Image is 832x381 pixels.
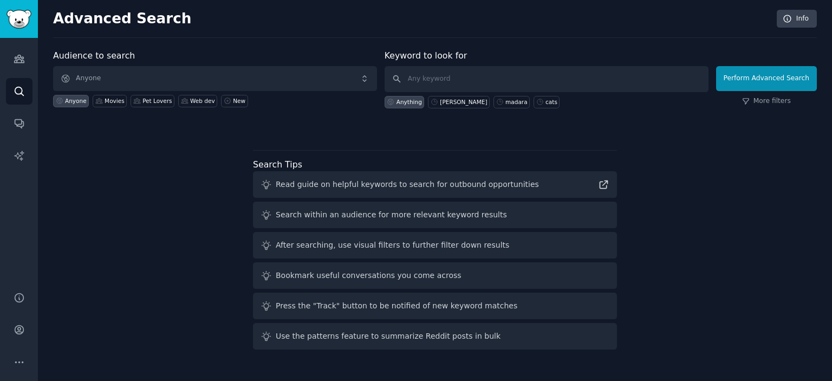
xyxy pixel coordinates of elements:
div: After searching, use visual filters to further filter down results [276,240,509,251]
a: More filters [742,96,791,106]
button: Perform Advanced Search [716,66,817,91]
input: Any keyword [385,66,708,92]
a: New [221,95,248,107]
div: [PERSON_NAME] [440,98,487,106]
img: GummySearch logo [6,10,31,29]
div: New [233,97,245,105]
div: Web dev [190,97,215,105]
h2: Advanced Search [53,10,771,28]
div: Search within an audience for more relevant keyword results [276,209,507,221]
button: Anyone [53,66,377,91]
label: Search Tips [253,159,302,170]
div: Press the "Track" button to be notified of new keyword matches [276,300,517,312]
label: Keyword to look for [385,50,467,61]
div: Read guide on helpful keywords to search for outbound opportunities [276,179,539,190]
div: Use the patterns feature to summarize Reddit posts in bulk [276,331,500,342]
div: madara [505,98,528,106]
div: Anyone [65,97,87,105]
div: cats [545,98,557,106]
div: Movies [105,97,125,105]
div: Pet Lovers [142,97,172,105]
div: Anything [396,98,422,106]
a: Info [777,10,817,28]
label: Audience to search [53,50,135,61]
div: Bookmark useful conversations you come across [276,270,461,281]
